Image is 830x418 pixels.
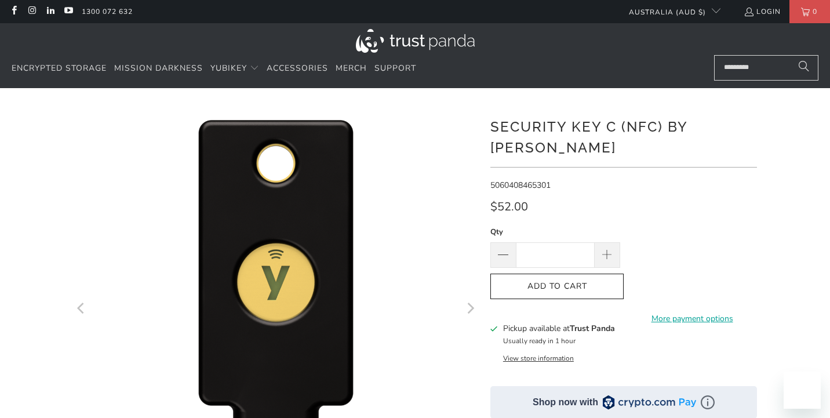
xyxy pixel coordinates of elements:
a: 1300 072 632 [82,5,133,18]
input: Search... [714,55,818,81]
summary: YubiKey [210,55,259,82]
button: Add to Cart [490,274,624,300]
span: Add to Cart [503,282,611,292]
button: Search [789,55,818,81]
span: Merch [336,63,367,74]
a: Trust Panda Australia on LinkedIn [45,7,55,16]
a: Accessories [267,55,328,82]
nav: Translation missing: en.navigation.header.main_nav [12,55,416,82]
a: Encrypted Storage [12,55,107,82]
label: Qty [490,226,620,238]
iframe: Button to launch messaging window [784,372,821,409]
h3: Pickup available at [503,322,615,335]
div: Shop now with [533,396,598,409]
span: Accessories [267,63,328,74]
span: $52.00 [490,199,528,215]
img: Trust Panda Australia [356,29,475,53]
a: Merch [336,55,367,82]
span: YubiKey [210,63,247,74]
b: Trust Panda [570,323,615,334]
h1: Security Key C (NFC) by [PERSON_NAME] [490,114,757,158]
span: Support [374,63,416,74]
span: Mission Darkness [114,63,203,74]
span: 5060408465301 [490,180,551,191]
a: Trust Panda Australia on Instagram [27,7,37,16]
a: Mission Darkness [114,55,203,82]
a: Support [374,55,416,82]
a: Trust Panda Australia on Facebook [9,7,19,16]
a: More payment options [627,312,757,325]
button: View store information [503,354,574,363]
span: Encrypted Storage [12,63,107,74]
a: Trust Panda Australia on YouTube [63,7,73,16]
small: Usually ready in 1 hour [503,336,576,346]
a: Login [744,5,781,18]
